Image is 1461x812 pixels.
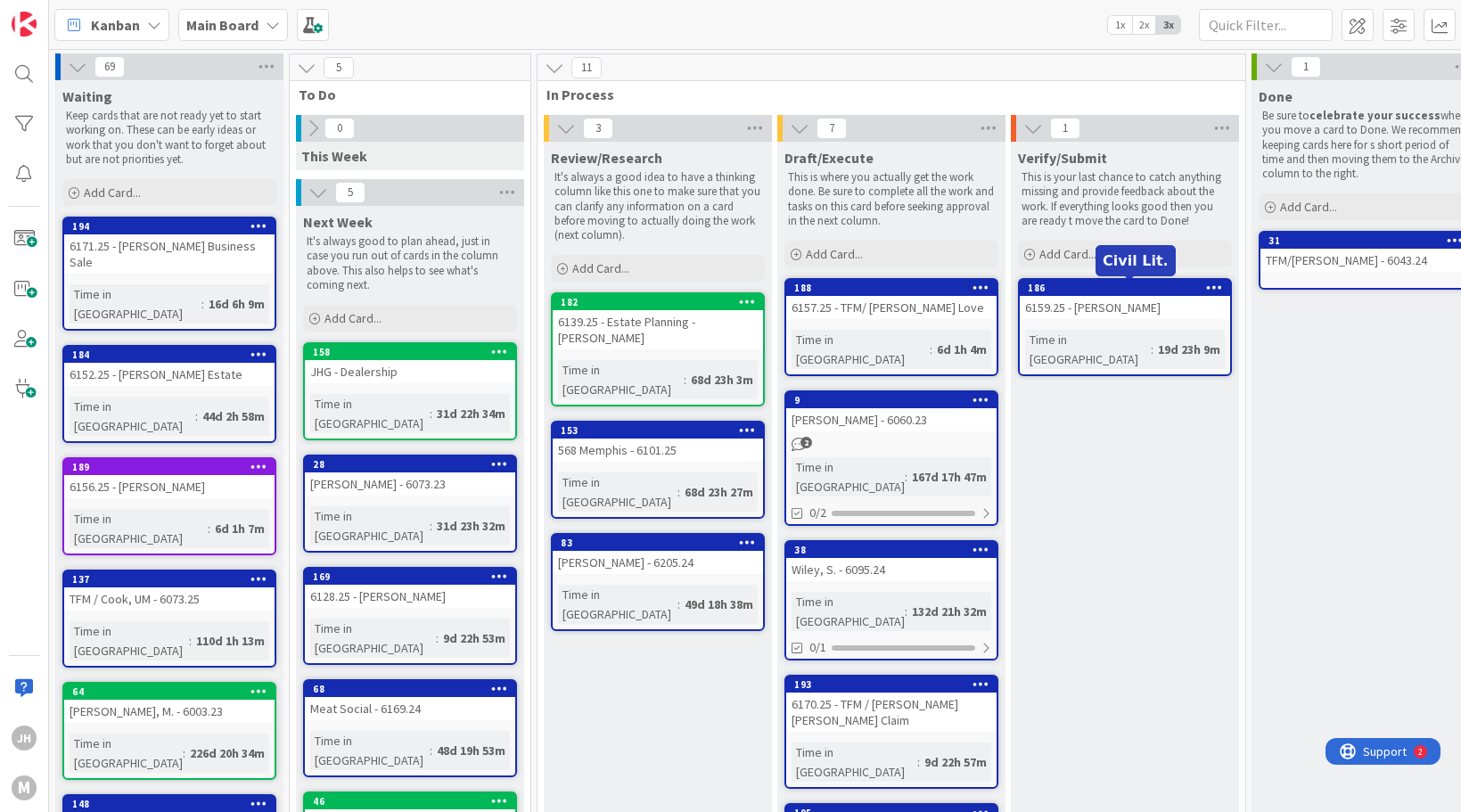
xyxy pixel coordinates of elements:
div: 194 [64,218,275,234]
div: 64 [72,685,275,698]
span: : [1151,340,1153,359]
span: Add Card... [806,246,863,262]
div: 6d 1h 7m [210,519,269,538]
span: : [436,628,439,648]
div: 64[PERSON_NAME], M. - 6003.23 [64,684,275,723]
span: In Process [546,86,1223,103]
div: 226d 20h 34m [185,743,269,763]
div: 6159.25 - [PERSON_NAME] [1020,296,1230,319]
div: Time in [GEOGRAPHIC_DATA] [792,330,930,369]
div: [PERSON_NAME] - 6073.23 [305,472,515,496]
span: : [189,631,192,651]
img: Visit kanbanzone.com [12,12,37,37]
div: Time in [GEOGRAPHIC_DATA] [70,509,208,548]
div: Time in [GEOGRAPHIC_DATA] [70,621,189,660]
div: 6152.25 - [PERSON_NAME] Estate [64,363,275,386]
div: 38 [786,542,997,558]
span: 0 [324,118,355,139]
span: Add Card... [324,310,382,326]
span: : [905,467,907,487]
input: Quick Filter... [1199,9,1333,41]
div: Time in [GEOGRAPHIC_DATA] [1025,330,1151,369]
div: 1946171.25 - [PERSON_NAME] Business Sale [64,218,275,274]
div: 28 [313,458,515,471]
span: Draft/Execute [784,149,874,167]
span: 5 [335,182,365,203]
div: 6139.25 - Estate Planning - [PERSON_NAME] [553,310,763,349]
div: 1846152.25 - [PERSON_NAME] Estate [64,347,275,386]
span: 7 [817,118,847,139]
span: Next Week [303,213,373,231]
div: 28 [305,456,515,472]
div: TFM / Cook, UM - 6073.25 [64,587,275,611]
span: : [684,370,686,390]
span: : [917,752,920,772]
div: [PERSON_NAME] - 6060.23 [786,408,997,431]
div: 19d 23h 9m [1153,340,1225,359]
div: 193 [786,677,997,693]
span: Add Card... [1039,246,1096,262]
span: To Do [299,86,508,103]
span: 0/1 [809,638,826,657]
span: 2x [1132,16,1156,34]
div: 182 [553,294,763,310]
b: Main Board [186,16,259,34]
span: This Week [301,147,367,165]
div: 38Wiley, S. - 6095.24 [786,542,997,581]
span: : [183,743,185,763]
div: 68d 23h 27m [680,482,758,502]
div: 184 [72,349,275,361]
span: 2 [800,437,812,448]
div: 31d 22h 34m [432,404,510,423]
div: 188 [794,282,997,294]
div: Time in [GEOGRAPHIC_DATA] [310,506,430,545]
div: 6157.25 - TFM/ [PERSON_NAME] Love [786,296,997,319]
div: 31d 23h 32m [432,516,510,536]
div: 68Meat Social - 6169.24 [305,681,515,720]
span: 11 [571,57,602,78]
div: 184 [64,347,275,363]
span: : [201,294,204,314]
span: 3x [1156,16,1180,34]
div: 132d 21h 32m [907,602,991,621]
span: : [677,595,680,614]
div: 46 [313,795,515,808]
div: 68 [305,681,515,697]
div: 153 [553,422,763,439]
div: 158 [305,344,515,360]
div: 189 [64,459,275,475]
p: It's always a good idea to have a thinking column like this one to make sure that you can clarify... [554,170,761,242]
div: 186 [1020,280,1230,296]
div: Wiley, S. - 6095.24 [786,558,997,581]
span: Waiting [62,87,112,105]
span: 1 [1291,56,1321,78]
div: JH [12,726,37,750]
span: Kanban [91,14,140,36]
div: JHG - Dealership [305,360,515,383]
span: Add Card... [572,260,629,276]
div: 16d 6h 9m [204,294,269,314]
p: This is where you actually get the work done. Be sure to complete all the work and tasks on this ... [788,170,995,228]
div: 44d 2h 58m [198,406,269,426]
span: : [430,404,432,423]
div: Time in [GEOGRAPHIC_DATA] [70,734,183,773]
div: 9d 22h 57m [920,752,991,772]
span: : [677,482,680,502]
div: 167d 17h 47m [907,467,991,487]
div: 68d 23h 3m [686,370,758,390]
div: 1896156.25 - [PERSON_NAME] [64,459,275,498]
div: Time in [GEOGRAPHIC_DATA] [792,457,905,496]
div: Time in [GEOGRAPHIC_DATA] [558,360,684,399]
span: Done [1259,87,1293,105]
div: 83 [561,537,763,549]
div: 1936170.25 - TFM / [PERSON_NAME] [PERSON_NAME] Claim [786,677,997,732]
div: [PERSON_NAME] - 6205.24 [553,551,763,574]
div: 48d 19h 53m [432,741,510,760]
span: 1 [1050,118,1080,139]
div: 6170.25 - TFM / [PERSON_NAME] [PERSON_NAME] Claim [786,693,997,732]
div: Time in [GEOGRAPHIC_DATA] [70,284,201,324]
div: 68 [313,683,515,695]
div: 137TFM / Cook, UM - 6073.25 [64,571,275,611]
span: Support [37,3,81,24]
div: 46 [305,793,515,809]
